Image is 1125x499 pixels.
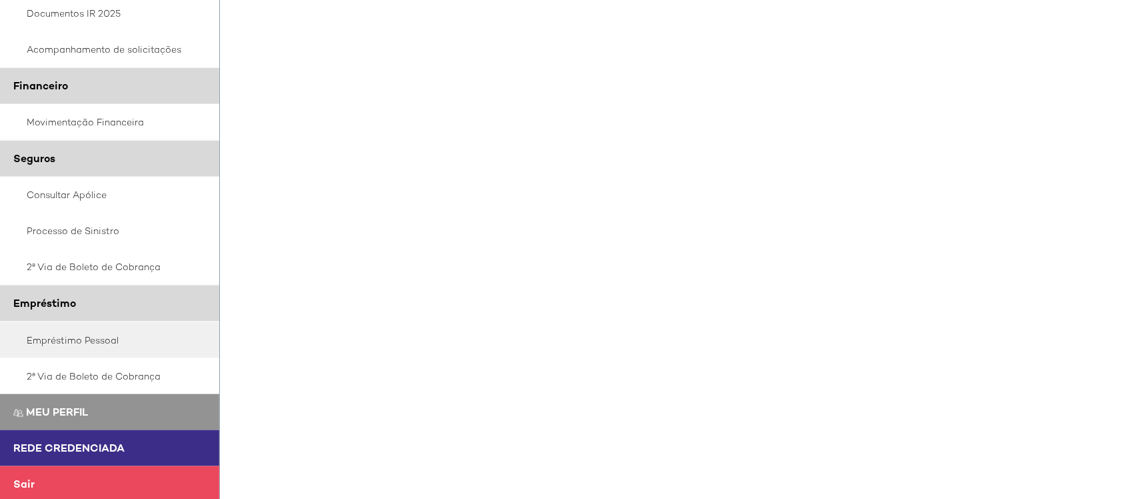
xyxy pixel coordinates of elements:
img: Meu perfil [13,408,23,418]
span: Empréstimo [13,296,76,310]
span: Sair [13,477,35,491]
span: Seguros [13,151,55,165]
span: Financeiro [13,79,68,93]
span: Rede Credenciada [13,441,125,455]
span: Meu perfil [26,405,88,419]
